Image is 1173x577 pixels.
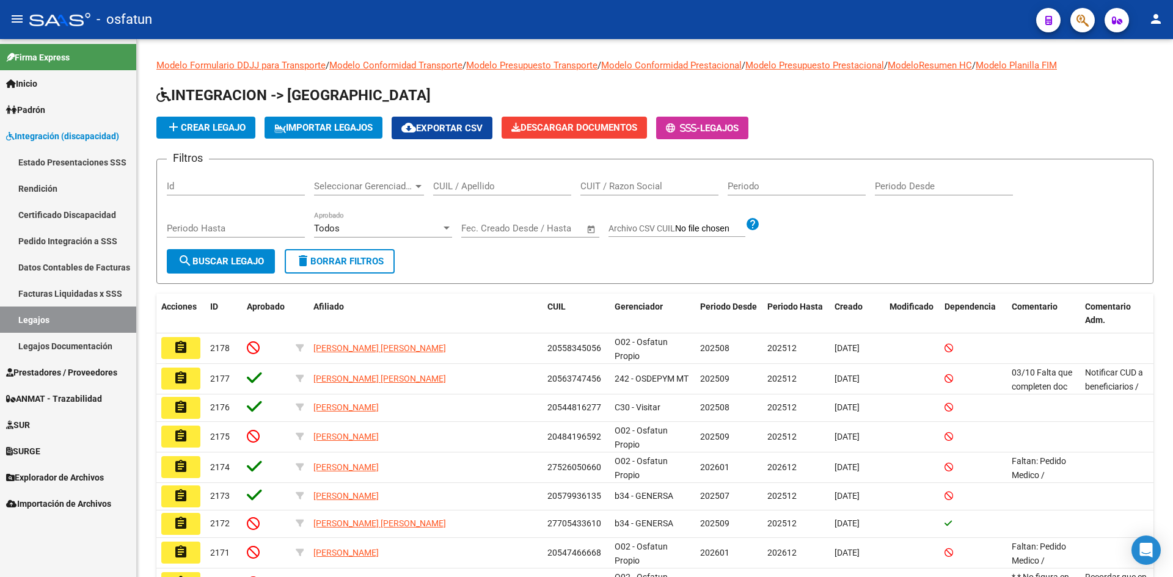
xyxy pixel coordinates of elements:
a: Modelo Presupuesto Transporte [466,60,597,71]
datatable-header-cell: CUIL [543,294,610,334]
span: 20484196592 [547,432,601,441]
button: Borrar Filtros [285,249,395,274]
datatable-header-cell: Aprobado [242,294,291,334]
span: 202508 [700,402,729,412]
span: INTEGRACION -> [GEOGRAPHIC_DATA] [156,87,431,104]
span: 2177 [210,374,230,383]
datatable-header-cell: Gerenciador [610,294,695,334]
span: 20563747456 [547,374,601,383]
span: 27526050660 [547,462,601,472]
input: Archivo CSV CUIL [675,223,745,234]
a: Modelo Presupuesto Prestacional [745,60,884,71]
mat-icon: assignment [174,488,188,503]
span: Archivo CSV CUIL [608,223,675,233]
span: Crear Legajo [166,122,246,133]
span: Periodo Desde [700,302,757,311]
datatable-header-cell: Periodo Desde [695,294,762,334]
span: ANMAT - Trazabilidad [6,392,102,405]
mat-icon: add [166,120,181,134]
span: Acciones [161,302,197,311]
span: [PERSON_NAME] [PERSON_NAME] [313,374,446,383]
span: [DATE] [835,343,860,353]
span: 202508 [700,343,729,353]
span: Exportar CSV [401,123,483,134]
mat-icon: cloud_download [401,120,416,135]
span: 20558345056 [547,343,601,353]
a: Modelo Planilla FIM [976,60,1057,71]
datatable-header-cell: Comentario Adm. [1080,294,1153,334]
span: O02 - Osfatun Propio [615,337,668,361]
span: O02 - Osfatun Propio [615,542,668,565]
a: Modelo Conformidad Prestacional [601,60,742,71]
button: Open calendar [585,222,599,236]
datatable-header-cell: Creado [830,294,885,334]
mat-icon: person [1149,12,1163,26]
mat-icon: assignment [174,400,188,415]
span: 202512 [767,374,797,383]
span: Buscar Legajo [178,256,264,267]
span: 2173 [210,491,230,501]
span: [PERSON_NAME] [313,548,379,557]
span: b34 - GENERSA [615,518,673,528]
span: 242 - OSDEPYM MT [615,374,689,383]
datatable-header-cell: Comentario [1007,294,1080,334]
span: 202509 [700,518,729,528]
span: Comentario [1012,302,1058,311]
span: Seleccionar Gerenciador [314,181,413,192]
span: [PERSON_NAME] [PERSON_NAME] [313,343,446,353]
span: [PERSON_NAME] [313,432,379,441]
span: 202512 [767,343,797,353]
span: 202601 [700,548,729,557]
span: Aprobado [247,302,285,311]
mat-icon: assignment [174,545,188,559]
button: Exportar CSV [392,117,492,139]
span: 27705433610 [547,518,601,528]
span: Periodo Hasta [767,302,823,311]
span: Comentario Adm. [1085,302,1131,325]
span: Firma Express [6,51,70,64]
span: Faltan: Pedido Medico / Formularios / Pedidos Medicos Prepuestos / Informe evolutivo / Plan de ab... [1012,456,1070,577]
span: 2175 [210,432,230,441]
button: Descargar Documentos [502,117,647,139]
span: 20579936135 [547,491,601,501]
span: 202512 [767,402,797,412]
span: [PERSON_NAME] [PERSON_NAME] [313,518,446,528]
datatable-header-cell: Acciones [156,294,205,334]
span: [DATE] [835,402,860,412]
span: Padrón [6,103,45,117]
span: [DATE] [835,491,860,501]
span: [DATE] [835,518,860,528]
datatable-header-cell: Modificado [885,294,940,334]
span: C30 - Visitar [615,402,660,412]
button: Buscar Legajo [167,249,275,274]
span: 202612 [767,548,797,557]
mat-icon: delete [296,253,310,268]
span: Todos [314,223,340,234]
span: 2174 [210,462,230,472]
a: Modelo Conformidad Transporte [329,60,462,71]
span: Dependencia [945,302,996,311]
mat-icon: menu [10,12,24,26]
datatable-header-cell: Afiliado [309,294,543,334]
span: [DATE] [835,548,860,557]
mat-icon: assignment [174,459,188,474]
span: Prestadores / Proveedores [6,366,117,379]
span: SUR [6,418,30,432]
span: IMPORTAR LEGAJOS [274,122,373,133]
datatable-header-cell: ID [205,294,242,334]
span: [DATE] [835,432,860,441]
span: 202507 [700,491,729,501]
mat-icon: assignment [174,371,188,385]
span: Explorador de Archivos [6,471,104,484]
span: 2176 [210,402,230,412]
span: 2171 [210,548,230,557]
span: 2172 [210,518,230,528]
span: Creado [835,302,863,311]
span: CUIL [547,302,566,311]
mat-icon: help [745,217,760,231]
span: b34 - GENERSA [615,491,673,501]
span: Inicio [6,77,37,90]
datatable-header-cell: Dependencia [940,294,1007,334]
mat-icon: search [178,253,192,268]
h3: Filtros [167,150,209,167]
